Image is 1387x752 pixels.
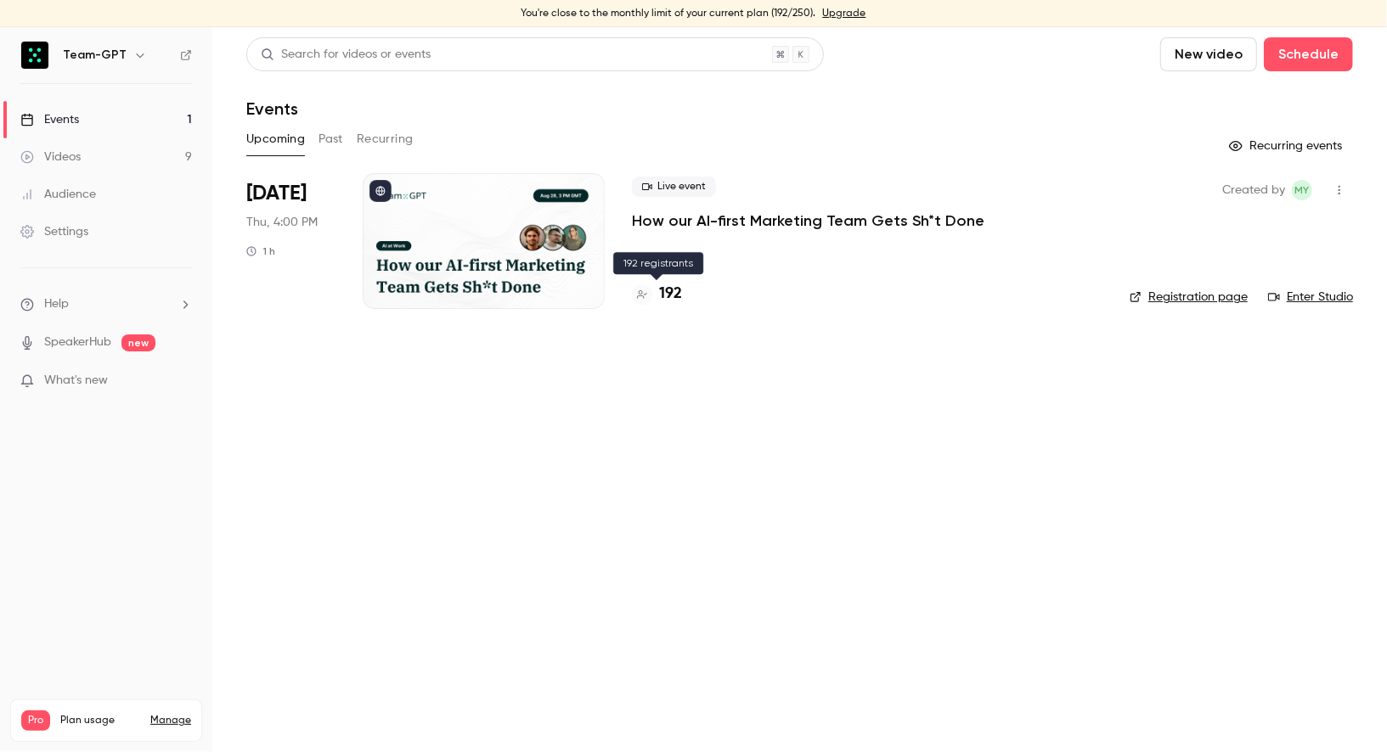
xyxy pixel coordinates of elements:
a: Manage [150,714,191,727]
h4: 192 [659,283,682,306]
span: Thu, 4:00 PM [246,214,318,231]
div: Aug 28 Thu, 6:00 PM (Europe/Sofia) [246,173,335,309]
button: Recurring events [1221,132,1353,160]
div: Search for videos or events [261,46,431,64]
li: help-dropdown-opener [20,295,192,313]
a: Upgrade [823,7,866,20]
a: How our AI-first Marketing Team Gets Sh*t Done [632,210,984,231]
a: SpeakerHub [44,334,111,351]
span: Help [44,295,69,313]
img: Team-GPT [21,42,48,69]
span: Martin Yochev [1292,180,1312,200]
span: Created by [1222,180,1285,200]
h1: Events [246,98,298,119]
div: Settings [20,223,88,240]
a: 192 [632,283,682,306]
span: What's new [44,372,108,390]
a: Enter Studio [1268,289,1353,306]
span: MY [1295,180,1310,200]
a: Registration page [1130,289,1248,306]
iframe: Noticeable Trigger [172,373,192,389]
div: Audience [20,186,96,203]
button: Past [319,126,343,153]
button: New video [1160,37,1257,71]
span: Plan usage [60,714,140,727]
span: [DATE] [246,180,307,207]
button: Upcoming [246,126,305,153]
div: Videos [20,149,81,166]
span: Pro [21,710,50,731]
div: Events [20,111,79,128]
span: new [121,334,155,351]
span: Live event [632,177,716,197]
button: Schedule [1264,37,1353,71]
h6: Team-GPT [63,47,127,64]
button: Recurring [357,126,414,153]
div: 1 h [246,244,275,258]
